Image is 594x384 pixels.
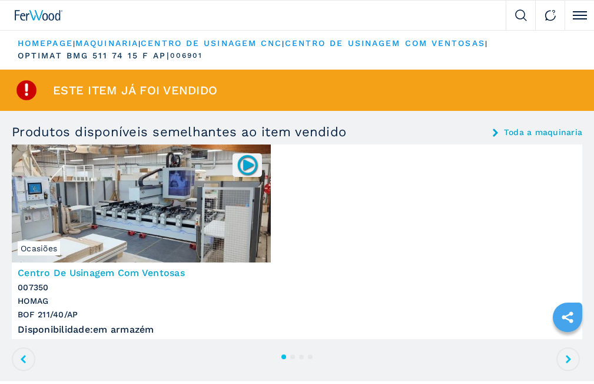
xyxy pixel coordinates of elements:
a: HOMEPAGE [18,38,73,48]
span: | [282,40,284,48]
span: | [138,40,141,48]
div: Disponibilidade : em armazém [18,324,576,334]
a: maquinaria [75,38,138,48]
img: SoldProduct [15,78,38,102]
a: centro de usinagem cnc [141,38,282,48]
a: centro de usinagem com ventosas [285,38,485,48]
span: Este item já foi vendido [53,84,217,96]
span: | [485,40,487,48]
p: optimat bmg 511 74 15 f ap | [18,50,170,62]
h3: 007350 HOMAG BOF 211/40/AP [18,281,576,321]
span: Ocasiões [18,241,60,255]
button: 4 [308,355,313,359]
img: Ferwood [15,10,63,21]
p: 006901 [170,51,203,61]
button: Click to toggle menu [565,1,594,30]
img: Contact us [545,9,556,21]
a: Toda a maquinaria [504,128,582,136]
img: Centro De Usinagem Com Ventosas HOMAG BOF 211/40/AP [12,145,271,262]
a: sharethis [553,303,582,332]
button: 3 [299,355,304,359]
h3: Produtos disponíveis semelhantes ao item vendido [12,126,346,139]
button: 1 [281,355,286,359]
img: 007350 [236,153,259,176]
button: 2 [290,355,295,359]
h3: Centro De Usinagem Com Ventosas [18,268,576,278]
a: Centro De Usinagem Com Ventosas HOMAG BOF 211/40/APOcasiões007350Centro De Usinagem Com Ventosas0... [12,145,582,340]
span: | [73,40,75,48]
img: Search [515,9,527,21]
iframe: Chat [544,331,585,375]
